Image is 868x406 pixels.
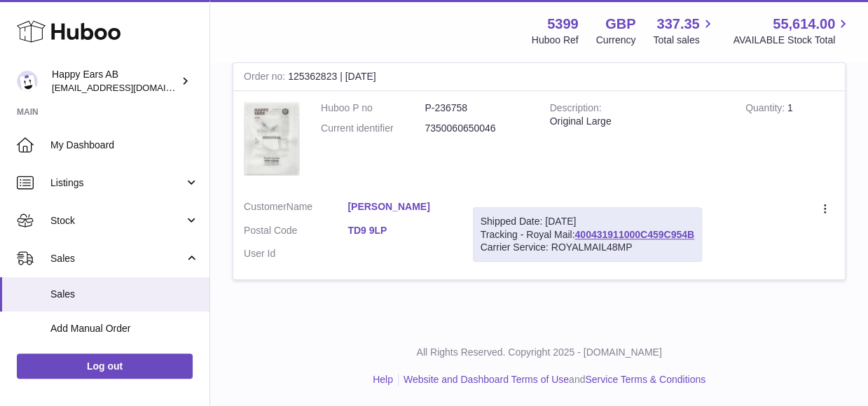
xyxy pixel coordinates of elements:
[244,247,347,260] dt: User Id
[425,122,528,135] dd: 7350060650046
[50,139,199,152] span: My Dashboard
[50,322,199,335] span: Add Manual Order
[656,15,699,34] span: 337.35
[50,252,184,265] span: Sales
[532,34,579,47] div: Huboo Ref
[481,241,694,254] div: Carrier Service: ROYALMAIL48MP
[653,34,715,47] span: Total sales
[17,71,38,92] img: 3pl@happyearsearplugs.com
[244,201,287,212] span: Customer
[373,374,393,385] a: Help
[425,101,528,115] dd: P-236758
[321,122,425,135] dt: Current identifier
[399,373,705,386] li: and
[404,374,569,385] a: Website and Dashboard Terms of Use
[745,102,787,117] strong: Quantity
[321,101,425,115] dt: Huboo P no
[50,288,199,301] span: Sales
[733,15,851,47] a: 55,614.00 AVAILABLE Stock Total
[347,224,451,237] a: TD9 9LP
[244,200,347,217] dt: Name
[733,34,851,47] span: AVAILABLE Stock Total
[585,374,705,385] a: Service Terms & Conditions
[50,214,184,227] span: Stock
[550,115,724,128] div: Original Large
[596,34,636,47] div: Currency
[50,176,184,190] span: Listings
[221,346,857,359] p: All Rights Reserved. Copyright 2025 - [DOMAIN_NAME]
[347,200,451,213] a: [PERSON_NAME]
[735,91,845,189] td: 1
[481,215,694,228] div: Shipped Date: [DATE]
[244,101,300,176] img: 53991712582266.png
[244,224,347,241] dt: Postal Code
[473,207,702,262] div: Tracking - Royal Mail:
[653,15,715,47] a: 337.35 Total sales
[52,68,178,94] div: Happy Ears AB
[547,15,579,34] strong: 5399
[233,63,845,91] div: 125362823 | [DATE]
[773,15,835,34] span: 55,614.00
[52,82,206,93] span: [EMAIL_ADDRESS][DOMAIN_NAME]
[17,353,193,379] a: Log out
[605,15,635,34] strong: GBP
[244,71,288,85] strong: Order no
[574,229,694,240] a: 400431911000C459C954B
[550,102,602,117] strong: Description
